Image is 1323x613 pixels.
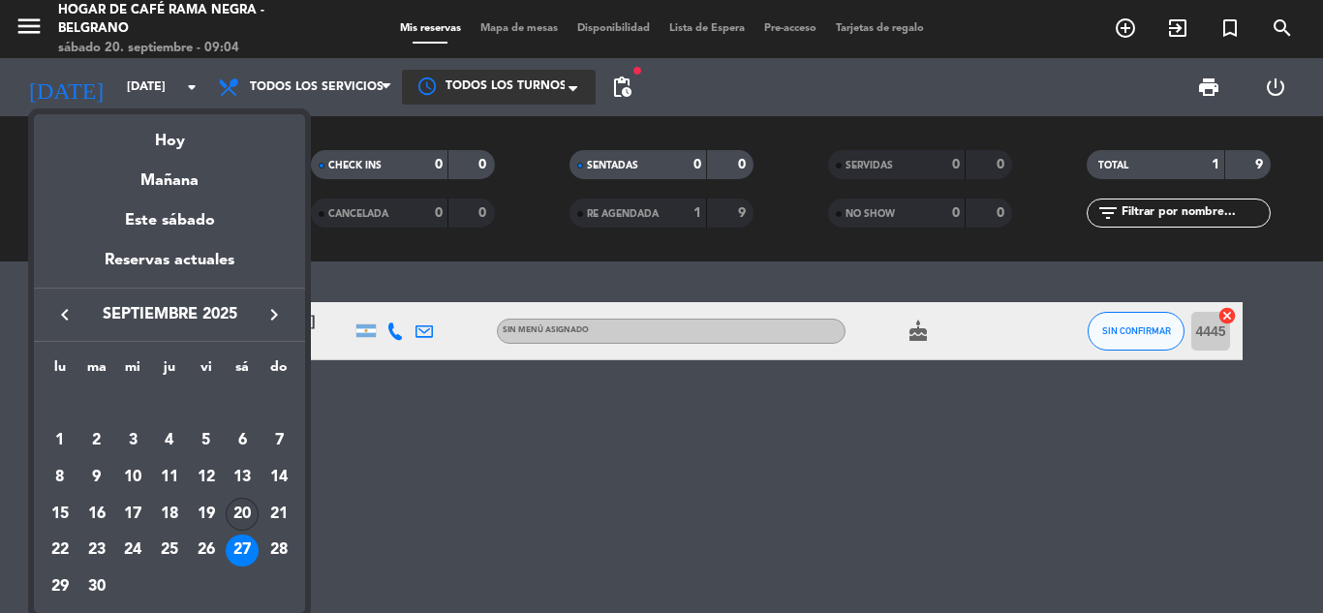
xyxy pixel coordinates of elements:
[257,302,292,327] button: keyboard_arrow_right
[116,461,149,494] div: 10
[34,194,305,248] div: Este sábado
[188,533,225,569] td: 26 de septiembre de 2025
[226,535,259,567] div: 27
[225,423,262,460] td: 6 de septiembre de 2025
[44,570,77,603] div: 29
[80,461,113,494] div: 9
[82,302,257,327] span: septiembre 2025
[42,459,78,496] td: 8 de septiembre de 2025
[47,302,82,327] button: keyboard_arrow_left
[153,535,186,567] div: 25
[226,498,259,531] div: 20
[53,303,77,326] i: keyboard_arrow_left
[262,303,286,326] i: keyboard_arrow_right
[114,459,151,496] td: 10 de septiembre de 2025
[42,533,78,569] td: 22 de septiembre de 2025
[188,459,225,496] td: 12 de septiembre de 2025
[78,568,115,605] td: 30 de septiembre de 2025
[188,423,225,460] td: 5 de septiembre de 2025
[262,424,295,457] div: 7
[151,533,188,569] td: 25 de septiembre de 2025
[225,459,262,496] td: 13 de septiembre de 2025
[151,459,188,496] td: 11 de septiembre de 2025
[151,423,188,460] td: 4 de septiembre de 2025
[190,535,223,567] div: 26
[116,424,149,457] div: 3
[190,424,223,457] div: 5
[34,248,305,288] div: Reservas actuales
[80,570,113,603] div: 30
[78,459,115,496] td: 9 de septiembre de 2025
[153,498,186,531] div: 18
[44,461,77,494] div: 8
[114,496,151,533] td: 17 de septiembre de 2025
[151,356,188,386] th: jueves
[225,356,262,386] th: sábado
[226,461,259,494] div: 13
[44,424,77,457] div: 1
[261,496,297,533] td: 21 de septiembre de 2025
[262,461,295,494] div: 14
[188,496,225,533] td: 19 de septiembre de 2025
[42,496,78,533] td: 15 de septiembre de 2025
[261,459,297,496] td: 14 de septiembre de 2025
[80,535,113,567] div: 23
[261,533,297,569] td: 28 de septiembre de 2025
[42,423,78,460] td: 1 de septiembre de 2025
[42,568,78,605] td: 29 de septiembre de 2025
[190,498,223,531] div: 19
[42,356,78,386] th: lunes
[188,356,225,386] th: viernes
[80,498,113,531] div: 16
[34,114,305,154] div: Hoy
[225,533,262,569] td: 27 de septiembre de 2025
[226,424,259,457] div: 6
[34,154,305,194] div: Mañana
[153,424,186,457] div: 4
[190,461,223,494] div: 12
[114,533,151,569] td: 24 de septiembre de 2025
[262,535,295,567] div: 28
[261,356,297,386] th: domingo
[116,535,149,567] div: 24
[151,496,188,533] td: 18 de septiembre de 2025
[261,423,297,460] td: 7 de septiembre de 2025
[78,423,115,460] td: 2 de septiembre de 2025
[78,533,115,569] td: 23 de septiembre de 2025
[225,496,262,533] td: 20 de septiembre de 2025
[78,356,115,386] th: martes
[78,496,115,533] td: 16 de septiembre de 2025
[42,386,297,423] td: SEP.
[44,498,77,531] div: 15
[116,498,149,531] div: 17
[80,424,113,457] div: 2
[114,356,151,386] th: miércoles
[44,535,77,567] div: 22
[114,423,151,460] td: 3 de septiembre de 2025
[262,498,295,531] div: 21
[153,461,186,494] div: 11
